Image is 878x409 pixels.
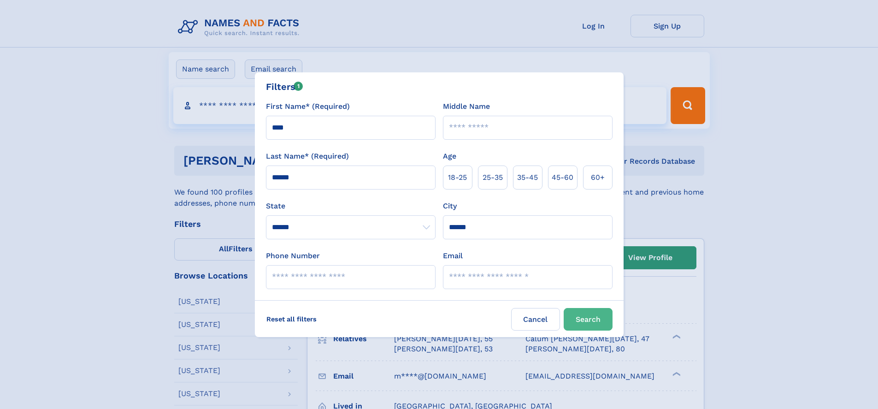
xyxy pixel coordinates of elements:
[266,201,436,212] label: State
[443,151,456,162] label: Age
[564,308,613,331] button: Search
[266,101,350,112] label: First Name* (Required)
[443,201,457,212] label: City
[448,172,467,183] span: 18‑25
[443,101,490,112] label: Middle Name
[266,151,349,162] label: Last Name* (Required)
[483,172,503,183] span: 25‑35
[591,172,605,183] span: 60+
[266,80,303,94] div: Filters
[511,308,560,331] label: Cancel
[260,308,323,330] label: Reset all filters
[552,172,573,183] span: 45‑60
[443,250,463,261] label: Email
[517,172,538,183] span: 35‑45
[266,250,320,261] label: Phone Number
